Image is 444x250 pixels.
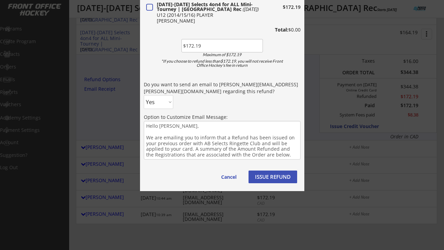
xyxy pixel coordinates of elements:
div: $0.00 [256,27,301,32]
input: Amount to refund [181,39,263,52]
div: Do you want to send an email to [PERSON_NAME][EMAIL_ADDRESS][PERSON_NAME][DOMAIN_NAME] regarding ... [144,81,301,95]
div: [PERSON_NAME] [157,18,261,23]
div: Option to Customize Email Message: [144,114,301,121]
div: U12 (2014/15/16) PLAYER [157,13,261,17]
button: Cancel [214,171,243,183]
strong: [DATE]-[DATE] Selects 4on4 for ALL Mini-Tourney | [GEOGRAPHIC_DATA] Rec [157,1,253,12]
button: ISSUE REFUND [249,171,297,183]
div: *If you choose to refund less than$172.19, you will not receive Front Office Hockey's fee in return [156,59,288,67]
em: ([DATE]) [243,6,259,12]
div: $172.19 [263,5,301,10]
div: Maximum of $172.19 [183,53,261,57]
strong: Total: [275,26,288,33]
